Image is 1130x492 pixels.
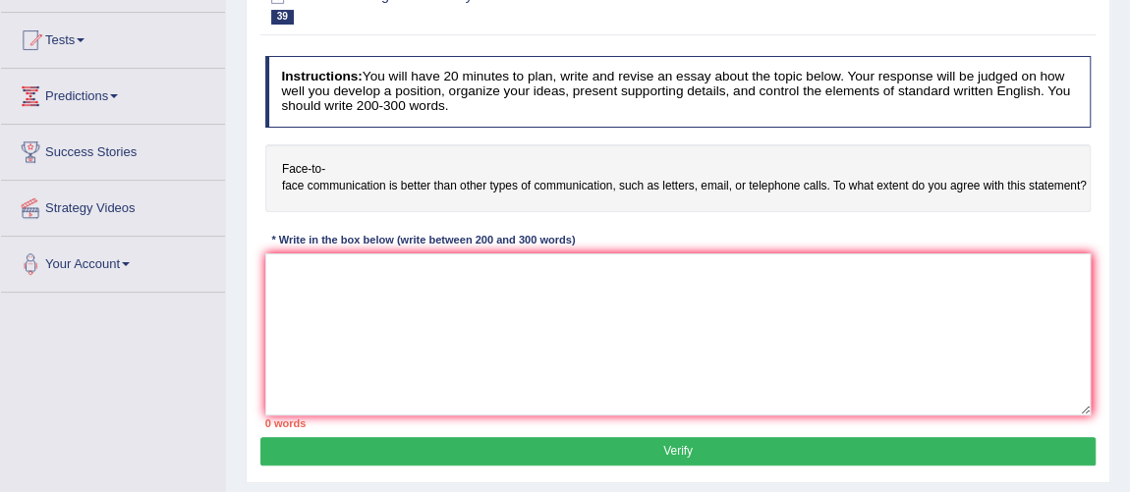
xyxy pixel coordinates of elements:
[1,125,225,174] a: Success Stories
[265,233,582,249] div: * Write in the box below (write between 200 and 300 words)
[1,13,225,62] a: Tests
[1,69,225,118] a: Predictions
[260,437,1095,465] button: Verify
[265,144,1092,212] h4: Face-to-face communication is better than other types of communication, such as letters, email, o...
[1,237,225,286] a: Your Account
[265,56,1092,127] h4: You will have 20 minutes to plan, write and revise an essay about the topic below. Your response ...
[281,69,362,83] b: Instructions:
[265,415,1092,431] div: 0 words
[1,181,225,230] a: Strategy Videos
[271,10,294,25] span: 39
